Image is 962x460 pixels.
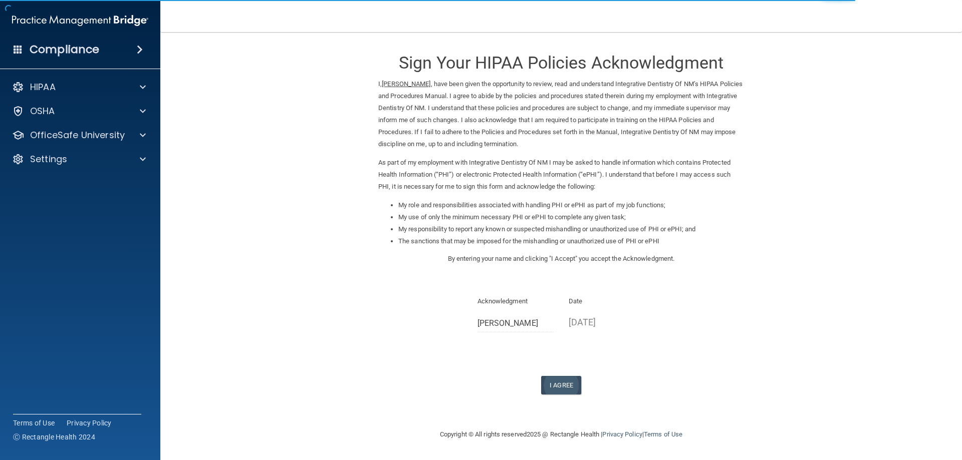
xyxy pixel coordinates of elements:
span: Ⓒ Rectangle Health 2024 [13,432,95,442]
a: Terms of Use [644,430,682,438]
p: By entering your name and clicking "I Accept" you accept the Acknowledgment. [378,253,744,265]
li: The sanctions that may be imposed for the mishandling or unauthorized use of PHI or ePHI [398,235,744,247]
p: As part of my employment with Integrative Dentistry Of NM I may be asked to handle information wh... [378,157,744,193]
p: I, , have been given the opportunity to review, read and understand Integrative Dentistry Of NM’s... [378,78,744,150]
p: Settings [30,153,67,165]
div: Copyright © All rights reserved 2025 @ Rectangle Health | | [378,418,744,450]
a: Privacy Policy [602,430,642,438]
a: Settings [12,153,146,165]
img: PMB logo [12,11,148,31]
a: Privacy Policy [67,418,112,428]
li: My responsibility to report any known or suspected mishandling or unauthorized use of PHI or ePHI... [398,223,744,235]
ins: [PERSON_NAME] [382,80,430,88]
a: OSHA [12,105,146,117]
button: I Agree [541,376,581,394]
p: HIPAA [30,81,56,93]
p: Acknowledgment [477,295,554,307]
a: HIPAA [12,81,146,93]
p: [DATE] [569,314,645,330]
p: OfficeSafe University [30,129,125,141]
li: My role and responsibilities associated with handling PHI or ePHI as part of my job functions; [398,199,744,211]
input: Full Name [477,314,554,332]
a: OfficeSafe University [12,129,146,141]
p: OSHA [30,105,55,117]
h3: Sign Your HIPAA Policies Acknowledgment [378,54,744,72]
p: Date [569,295,645,307]
h4: Compliance [30,43,99,57]
li: My use of only the minimum necessary PHI or ePHI to complete any given task; [398,211,744,223]
a: Terms of Use [13,418,55,428]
